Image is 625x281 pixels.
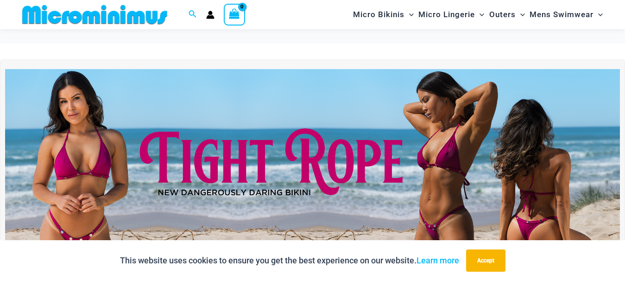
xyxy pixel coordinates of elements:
a: Mens SwimwearMenu ToggleMenu Toggle [527,3,605,26]
a: Search icon link [189,9,197,20]
a: OutersMenu ToggleMenu Toggle [487,3,527,26]
span: Mens Swimwear [530,3,593,26]
img: Tight Rope Pink Bikini [5,69,620,278]
span: Micro Lingerie [418,3,475,26]
img: MM SHOP LOGO FLAT [19,4,171,25]
span: Menu Toggle [475,3,484,26]
a: Learn more [417,255,459,265]
a: Micro BikinisMenu ToggleMenu Toggle [351,3,416,26]
span: Micro Bikinis [353,3,404,26]
span: Menu Toggle [516,3,525,26]
a: Account icon link [206,11,215,19]
p: This website uses cookies to ensure you get the best experience on our website. [120,254,459,268]
a: View Shopping Cart, empty [224,4,245,25]
span: Menu Toggle [404,3,414,26]
nav: Site Navigation [349,1,606,28]
span: Menu Toggle [593,3,603,26]
span: Outers [489,3,516,26]
a: Micro LingerieMenu ToggleMenu Toggle [416,3,486,26]
button: Accept [466,249,505,272]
